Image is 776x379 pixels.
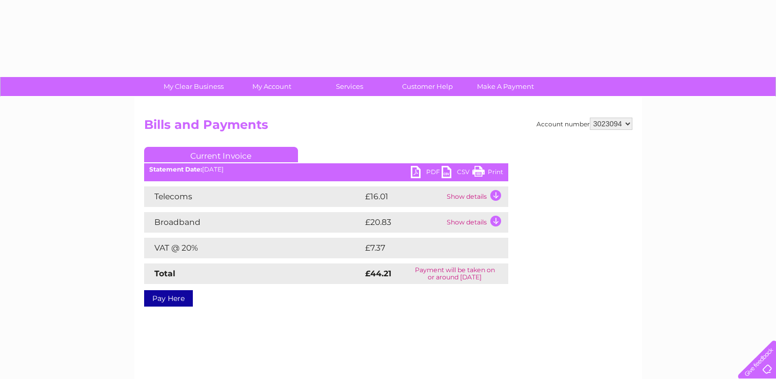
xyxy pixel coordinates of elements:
strong: £44.21 [365,269,391,278]
b: Statement Date: [149,165,202,173]
td: £20.83 [363,212,444,233]
td: Broadband [144,212,363,233]
a: PDF [411,166,442,181]
td: Telecoms [144,186,363,207]
a: Current Invoice [144,147,298,162]
a: Pay Here [144,290,193,307]
td: Payment will be taken on or around [DATE] [402,263,508,284]
a: Print [472,166,503,181]
a: My Account [229,77,314,96]
a: Customer Help [385,77,470,96]
a: Services [307,77,392,96]
a: Make A Payment [463,77,548,96]
td: VAT @ 20% [144,238,363,258]
div: [DATE] [144,166,508,173]
a: My Clear Business [151,77,236,96]
td: £16.01 [363,186,444,207]
td: Show details [444,186,508,207]
strong: Total [154,269,175,278]
td: Show details [444,212,508,233]
h2: Bills and Payments [144,118,632,137]
a: CSV [442,166,472,181]
td: £7.37 [363,238,484,258]
div: Account number [536,118,632,130]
